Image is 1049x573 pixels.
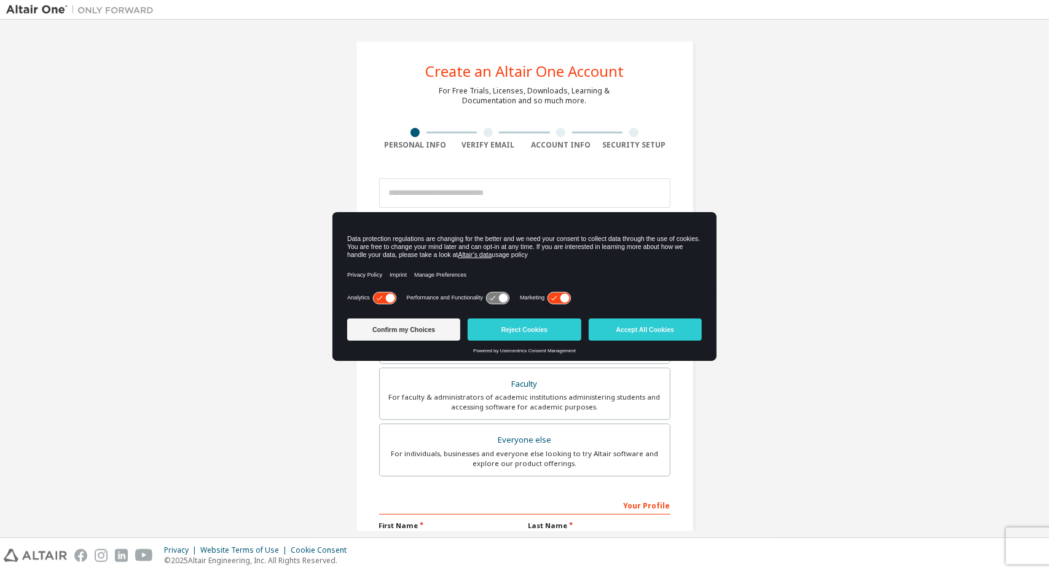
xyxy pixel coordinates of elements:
[387,449,662,468] div: For individuals, businesses and everyone else looking to try Altair software and explore our prod...
[387,392,662,412] div: For faculty & administrators of academic institutions administering students and accessing softwa...
[379,495,670,515] div: Your Profile
[6,4,160,16] img: Altair One
[4,549,67,562] img: altair_logo.svg
[425,64,624,79] div: Create an Altair One Account
[115,549,128,562] img: linkedin.svg
[291,545,354,555] div: Cookie Consent
[379,140,452,150] div: Personal Info
[200,545,291,555] div: Website Terms of Use
[135,549,153,562] img: youtube.svg
[525,140,598,150] div: Account Info
[164,555,354,566] p: © 2025 Altair Engineering, Inc. All Rights Reserved.
[74,549,87,562] img: facebook.svg
[379,521,521,531] label: First Name
[439,86,610,106] div: For Free Trials, Licenses, Downloads, Learning & Documentation and so much more.
[452,140,525,150] div: Verify Email
[164,545,200,555] div: Privacy
[387,432,662,449] div: Everyone else
[387,376,662,393] div: Faculty
[528,521,670,531] label: Last Name
[95,549,108,562] img: instagram.svg
[597,140,670,150] div: Security Setup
